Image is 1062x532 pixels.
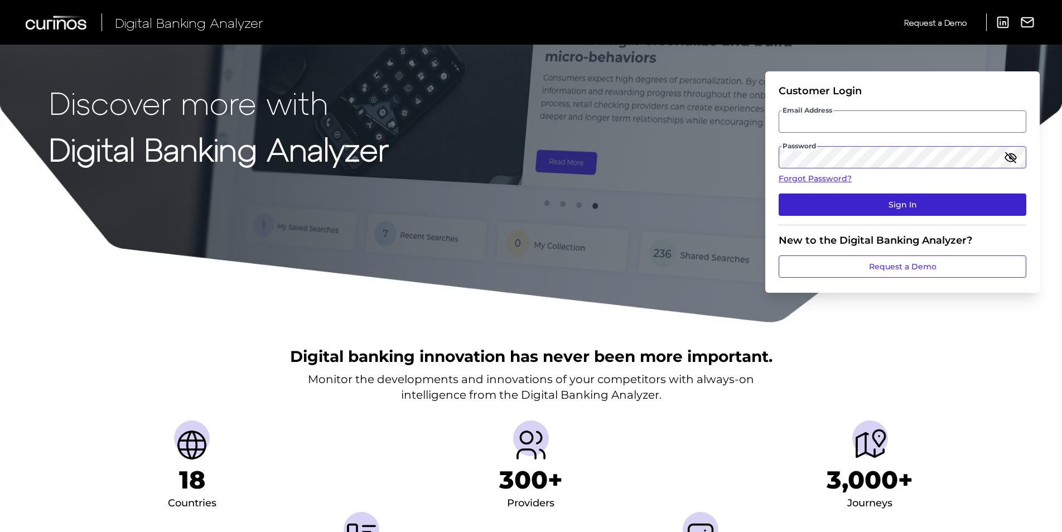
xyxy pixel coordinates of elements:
a: Request a Demo [904,13,967,32]
h1: 3,000+ [827,465,913,495]
button: Sign In [779,194,1026,216]
a: Request a Demo [779,255,1026,278]
h1: 300+ [499,465,563,495]
div: Providers [507,495,554,512]
span: Digital Banking Analyzer [115,14,263,31]
a: Forgot Password? [779,173,1026,185]
span: Password [781,142,817,151]
h2: Digital banking innovation has never been more important. [290,346,773,367]
span: Email Address [781,106,833,115]
strong: Digital Banking Analyzer [49,130,389,167]
img: Journeys [852,427,888,463]
p: Discover more with [49,85,389,120]
h1: 18 [179,465,205,495]
img: Providers [513,427,549,463]
div: Journeys [847,495,892,512]
div: New to the Digital Banking Analyzer? [779,234,1026,246]
div: Countries [168,495,216,512]
span: Request a Demo [904,18,967,27]
p: Monitor the developments and innovations of your competitors with always-on intelligence from the... [308,371,754,403]
div: Customer Login [779,85,1026,97]
img: Countries [174,427,210,463]
img: Curinos [26,16,88,30]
